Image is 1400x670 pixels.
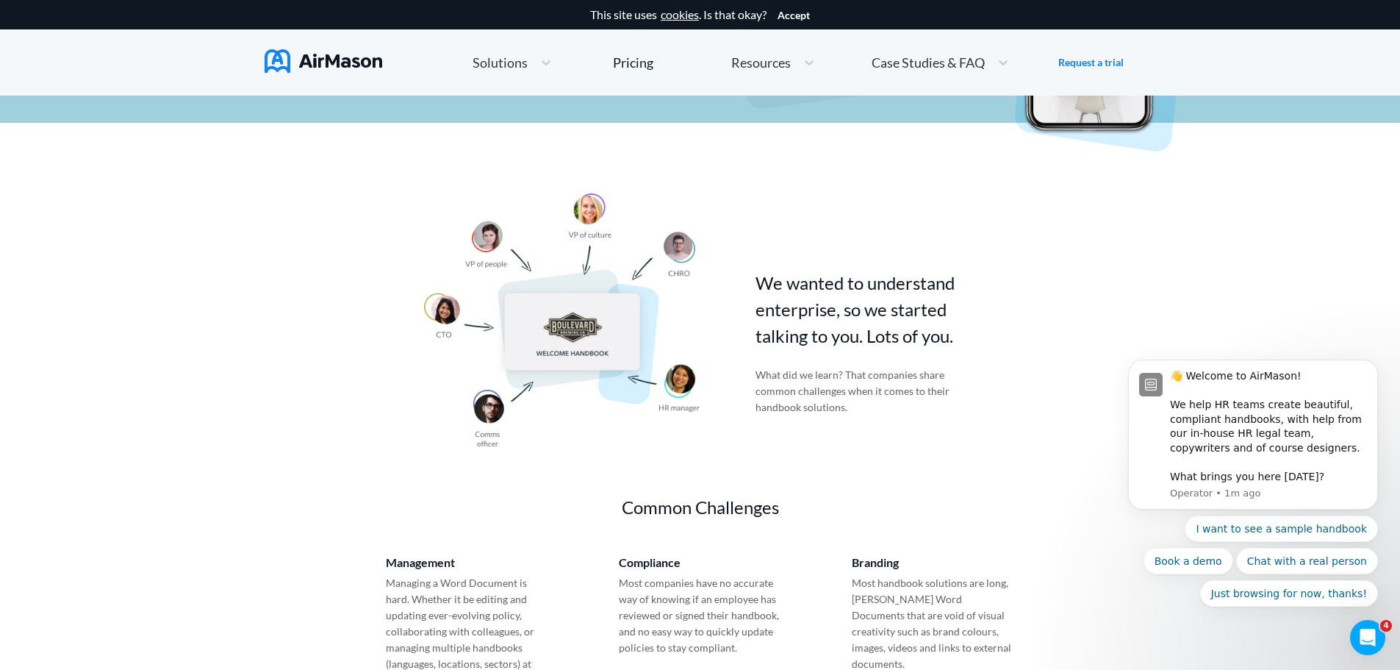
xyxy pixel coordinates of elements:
[473,56,528,69] span: Solutions
[731,56,791,69] span: Resources
[755,367,958,416] p: What did we learn? That companies share common challenges when it comes to their handbook solutions.
[619,556,782,569] div: Compliance
[386,556,549,569] div: Management
[265,49,382,73] img: AirMason Logo
[613,56,653,69] div: Pricing
[480,494,921,521] p: Common Challenges
[613,49,653,76] a: Pricing
[424,193,700,447] img: handbook intro
[1350,620,1385,655] iframe: Intercom live chat
[1380,620,1392,632] span: 4
[1106,341,1400,663] iframe: Intercom notifications message
[852,556,1015,569] div: Branding
[872,56,985,69] span: Case Studies & FAQ
[755,270,994,349] p: We wanted to understand enterprise, so we started talking to you. Lots of you.
[619,575,782,656] p: Most companies have no accurate way of knowing if an employee has reviewed or signed their handbo...
[661,8,699,21] a: cookies
[778,10,810,21] button: Accept cookies
[1058,55,1124,70] a: Request a trial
